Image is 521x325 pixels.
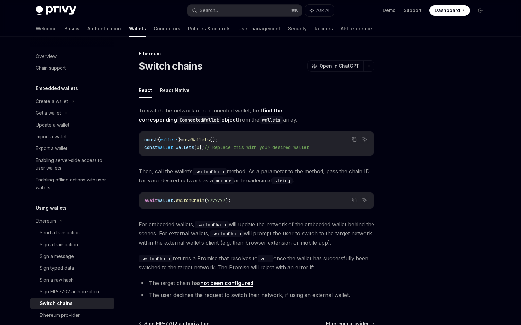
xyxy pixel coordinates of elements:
a: Enabling offline actions with user wallets [30,174,114,194]
div: Sign EIP-7702 authorization [40,288,99,296]
a: Overview [30,50,114,62]
a: Welcome [36,21,57,37]
span: ⌘ K [291,8,298,13]
a: Sign a transaction [30,239,114,250]
a: Update a wallet [30,119,114,131]
img: dark logo [36,6,76,15]
div: Create a wallet [36,97,68,105]
div: Sign a raw hash [40,276,74,284]
div: Ethereum provider [40,311,80,319]
span: (); [210,137,217,143]
div: Send a transaction [40,229,80,237]
code: number [213,177,234,184]
span: { [157,137,160,143]
a: Sign EIP-7702 authorization [30,286,114,298]
span: 0 [197,145,199,150]
h5: Embedded wallets [36,84,78,92]
span: 7777777 [207,197,225,203]
span: = [173,145,176,150]
a: Basics [64,21,79,37]
span: . [173,197,176,203]
span: wallets [160,137,178,143]
a: Enabling server-side access to user wallets [30,154,114,174]
a: Switch chains [30,298,114,309]
span: Then, call the wallet’s method. As a parameter to the method, pass the chain ID for your desired ... [139,167,374,185]
div: Enabling server-side access to user wallets [36,156,110,172]
button: Ask AI [305,5,334,16]
span: useWallets [183,137,210,143]
button: Toggle dark mode [475,5,486,16]
a: not been configured [200,280,253,287]
span: [ [194,145,197,150]
div: Get a wallet [36,109,61,117]
a: Authentication [87,21,121,37]
a: Security [288,21,307,37]
button: Search...⌘K [187,5,302,16]
code: switchChain [195,221,229,228]
span: Open in ChatGPT [320,63,359,69]
code: switchChain [193,168,227,175]
span: ( [204,197,207,203]
a: API reference [341,21,372,37]
a: Support [404,7,422,14]
a: Import a wallet [30,131,114,143]
a: Sign a message [30,250,114,262]
span: Dashboard [435,7,460,14]
span: For embedded wallets, will update the network of the embedded wallet behind the scenes. For exter... [139,220,374,247]
div: Sign typed data [40,264,74,272]
span: ); [225,197,231,203]
span: const [144,137,157,143]
span: const [144,145,157,150]
span: wallets [176,145,194,150]
span: = [181,137,183,143]
div: Ethereum [139,50,374,57]
div: Sign a transaction [40,241,78,248]
div: Enabling offline actions with user wallets [36,176,110,192]
h1: Switch chains [139,60,202,72]
code: string [272,177,293,184]
li: The user declines the request to switch their network, if using an external wallet. [139,290,374,299]
a: Dashboard [429,5,470,16]
button: Copy the contents from the code block [350,196,358,204]
div: Overview [36,52,57,60]
span: // Replace this with your desired wallet [204,145,309,150]
a: User management [238,21,280,37]
span: To switch the network of a connected wallet, first from the array. [139,106,374,124]
span: ]; [199,145,204,150]
a: Demo [383,7,396,14]
a: Send a transaction [30,227,114,239]
span: Ask AI [316,7,329,14]
div: Search... [200,7,218,14]
span: returns a Promise that resolves to once the wallet has successfully been switched to the target n... [139,254,374,272]
div: Sign a message [40,252,74,260]
code: switchChain [139,255,173,262]
a: Chain support [30,62,114,74]
button: React [139,82,152,98]
a: Ethereum provider [30,309,114,321]
code: wallets [259,116,283,124]
h5: Using wallets [36,204,67,212]
button: Open in ChatGPT [307,60,363,72]
a: Sign typed data [30,262,114,274]
span: } [178,137,181,143]
a: Policies & controls [188,21,231,37]
button: Copy the contents from the code block [350,135,358,144]
code: switchChain [210,230,244,237]
button: Ask AI [360,196,369,204]
span: wallet [157,145,173,150]
a: Sign a raw hash [30,274,114,286]
div: Ethereum [36,217,56,225]
div: Update a wallet [36,121,69,129]
a: Recipes [315,21,333,37]
span: wallet [157,197,173,203]
li: The target chain has . [139,279,374,288]
a: Wallets [129,21,146,37]
span: switchChain [176,197,204,203]
code: ConnectedWallet [177,116,221,124]
div: Export a wallet [36,145,67,152]
span: await [144,197,157,203]
button: Ask AI [360,135,369,144]
div: Chain support [36,64,66,72]
div: Switch chains [40,299,73,307]
button: React Native [160,82,190,98]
